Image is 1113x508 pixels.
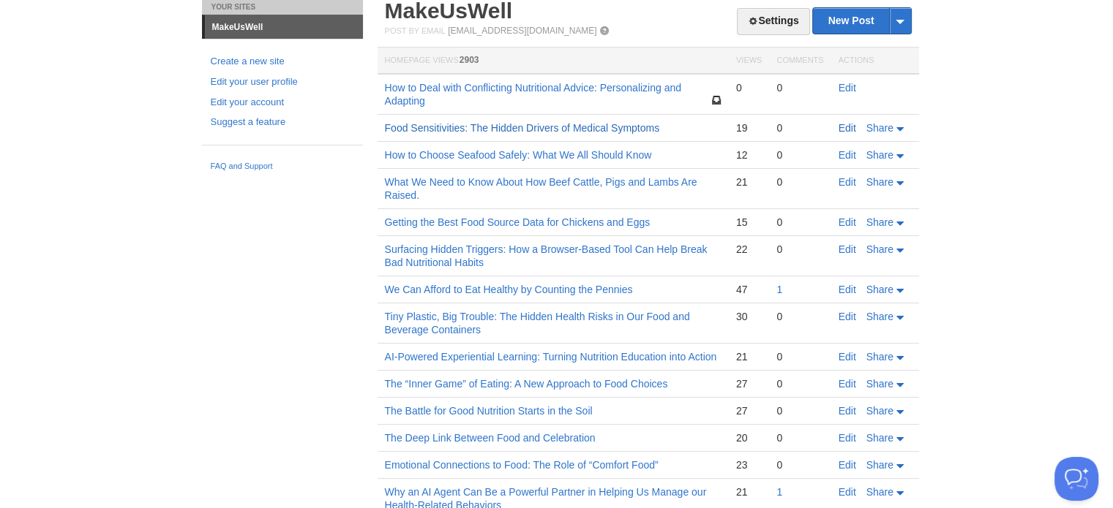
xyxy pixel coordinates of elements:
[839,216,856,228] a: Edit
[839,486,856,498] a: Edit
[385,149,652,161] a: How to Choose Seafood Safely: What We All Should Know
[385,284,633,295] a: We Can Afford to Eat Healthy by Counting the Pennies
[776,486,782,498] a: 1
[866,405,893,417] span: Share
[776,310,823,323] div: 0
[776,350,823,363] div: 0
[839,284,856,295] a: Edit
[839,432,856,444] a: Edit
[460,55,479,65] span: 2903
[866,284,893,295] span: Share
[737,8,809,35] a: Settings
[385,216,651,228] a: Getting the Best Food Source Data for Chickens and Eggs
[378,48,729,75] th: Homepage Views
[385,243,708,268] a: Surfacing Hidden Triggers: How a Browser-Based Tool Can Help Break Bad Nutritional Habits
[385,405,593,417] a: The Battle for Good Nutrition Starts in the Soil
[385,351,717,363] a: AI-Powered Experiential Learning: Turning Nutrition Education into Action
[211,160,354,173] a: FAQ and Support
[839,149,856,161] a: Edit
[385,176,697,201] a: What We Need to Know About How Beef Cattle, Pigs and Lambs Are Raised.
[813,8,910,34] a: New Post
[839,378,856,390] a: Edit
[866,122,893,134] span: Share
[769,48,831,75] th: Comments
[776,243,823,256] div: 0
[736,216,762,229] div: 15
[839,243,856,255] a: Edit
[866,149,893,161] span: Share
[385,82,681,107] a: How to Deal with Conflicting Nutritional Advice: Personalizing and Adapting
[385,26,446,35] span: Post by Email
[205,15,363,39] a: MakeUsWell
[776,175,823,189] div: 0
[736,148,762,162] div: 12
[776,216,823,229] div: 0
[211,54,354,69] a: Create a new site
[736,310,762,323] div: 30
[736,81,762,94] div: 0
[776,404,823,417] div: 0
[866,243,893,255] span: Share
[736,350,762,363] div: 21
[839,82,856,94] a: Edit
[385,378,668,390] a: The “Inner Game” of Eating: A New Approach to Food Choices
[776,458,823,471] div: 0
[385,122,660,134] a: Food Sensitivities: The Hidden Drivers of Medical Symptoms
[1054,457,1098,501] iframe: Help Scout Beacon - Open
[448,26,596,36] a: [EMAIL_ADDRESS][DOMAIN_NAME]
[385,432,596,444] a: The Deep Link Between Food and Celebration
[211,115,354,130] a: Suggest a feature
[866,486,893,498] span: Share
[866,216,893,228] span: Share
[839,405,856,417] a: Edit
[776,431,823,444] div: 0
[866,311,893,322] span: Share
[776,377,823,390] div: 0
[736,377,762,390] div: 27
[211,75,354,90] a: Edit your user profile
[385,459,659,471] a: Emotional Connections to Food: The Role of “Comfort Food”
[736,404,762,417] div: 27
[736,458,762,471] div: 23
[839,459,856,471] a: Edit
[776,148,823,162] div: 0
[866,351,893,363] span: Share
[831,48,919,75] th: Actions
[736,431,762,444] div: 20
[866,459,893,471] span: Share
[839,351,856,363] a: Edit
[839,122,856,134] a: Edit
[839,311,856,322] a: Edit
[866,176,893,188] span: Share
[776,121,823,134] div: 0
[736,283,762,296] div: 47
[776,81,823,94] div: 0
[866,432,893,444] span: Share
[736,175,762,189] div: 21
[736,485,762,498] div: 21
[736,243,762,256] div: 22
[736,121,762,134] div: 19
[839,176,856,188] a: Edit
[385,311,690,335] a: Tiny Plastic, Big Trouble: The Hidden Health Risks in Our Food and Beverage Containers
[866,378,893,390] span: Share
[776,284,782,295] a: 1
[729,48,769,75] th: Views
[211,95,354,110] a: Edit your account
